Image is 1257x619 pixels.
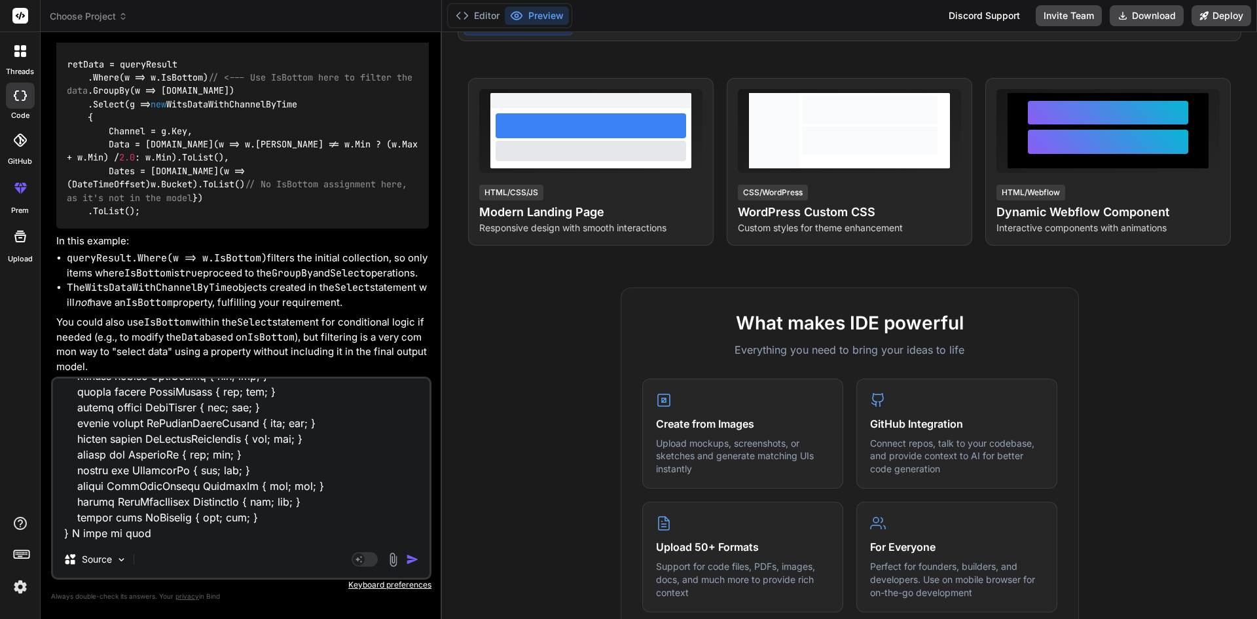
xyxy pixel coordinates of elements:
[50,10,128,23] span: Choose Project
[335,281,370,294] code: Select
[272,267,313,280] code: GroupBy
[67,71,418,96] span: // <--- Use IsBottom here to filter the data
[67,252,267,265] code: queryResult.Where(w => w.IsBottom)
[179,267,203,280] code: true
[1192,5,1251,26] button: Deploy
[247,331,295,344] code: IsBottom
[996,221,1220,234] p: Interactive components with animations
[151,98,166,110] span: new
[656,560,829,599] p: Support for code files, PDFs, images, docs, and much more to provide rich context
[56,234,429,249] p: In this example:
[870,437,1044,476] p: Connect repos, talk to your codebase, and provide context to AI for better code generation
[11,205,29,216] label: prem
[656,416,829,432] h4: Create from Images
[67,251,429,280] li: filters the initial collection, so only items where is proceed to the and operations.
[941,5,1028,26] div: Discord Support
[56,315,429,374] p: You could also use within the statement for conditional logic if needed (e.g., to modify the base...
[479,203,702,221] h4: Modern Landing Page
[119,152,135,164] span: 2.0
[11,110,29,121] label: code
[386,552,401,567] img: attachment
[738,185,808,200] div: CSS/WordPress
[330,267,365,280] code: Select
[126,296,173,309] code: IsBottom
[642,342,1057,358] p: Everything you need to bring your ideas to life
[175,592,199,600] span: privacy
[181,331,205,344] code: Data
[656,437,829,476] p: Upload mockups, screenshots, or sketches and generate matching UIs instantly
[8,253,33,265] label: Upload
[479,185,543,200] div: HTML/CSS/JS
[51,590,431,603] p: Always double-check its answers. Your in Bind
[996,203,1220,221] h4: Dynamic Webflow Component
[237,316,272,329] code: Select
[738,221,961,234] p: Custom styles for theme enhancement
[8,156,32,167] label: GitHub
[144,316,191,329] code: IsBottom
[67,179,412,204] span: // No IsBottom assignment here, as it's not in the model
[116,554,127,565] img: Pick Models
[738,203,961,221] h4: WordPress Custom CSS
[124,267,172,280] code: IsBottom
[656,539,829,555] h4: Upload 50+ Formats
[6,66,34,77] label: threads
[450,7,505,25] button: Editor
[870,560,1044,599] p: Perfect for founders, builders, and developers. Use on mobile browser for on-the-go development
[85,281,232,294] code: WitsDataWithChannelByTime
[996,185,1065,200] div: HTML/Webflow
[642,309,1057,337] h2: What makes IDE powerful
[9,576,31,598] img: settings
[1110,5,1184,26] button: Download
[75,296,90,309] em: not
[870,416,1044,432] h4: GitHub Integration
[1036,5,1102,26] button: Invite Team
[51,580,431,590] p: Keyboard preferences
[53,379,429,541] textarea: loremi dolor Sita<Cons<AdipIsCingeLitseddoei>> TemPoriNcIdiduNtutlaboree(dol magNa) { Aliq<EnimAd...
[870,539,1044,555] h4: For Everyone
[406,553,419,566] img: icon
[67,58,423,218] code: retData = queryResult .Where(w => w.IsBottom) .GroupBy(w => [DOMAIN_NAME]) .Select(g => WitsDataW...
[479,221,702,234] p: Responsive design with smooth interactions
[82,553,112,566] p: Source
[505,7,569,25] button: Preview
[67,280,429,310] li: The objects created in the statement will have an property, fulfilling your requirement.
